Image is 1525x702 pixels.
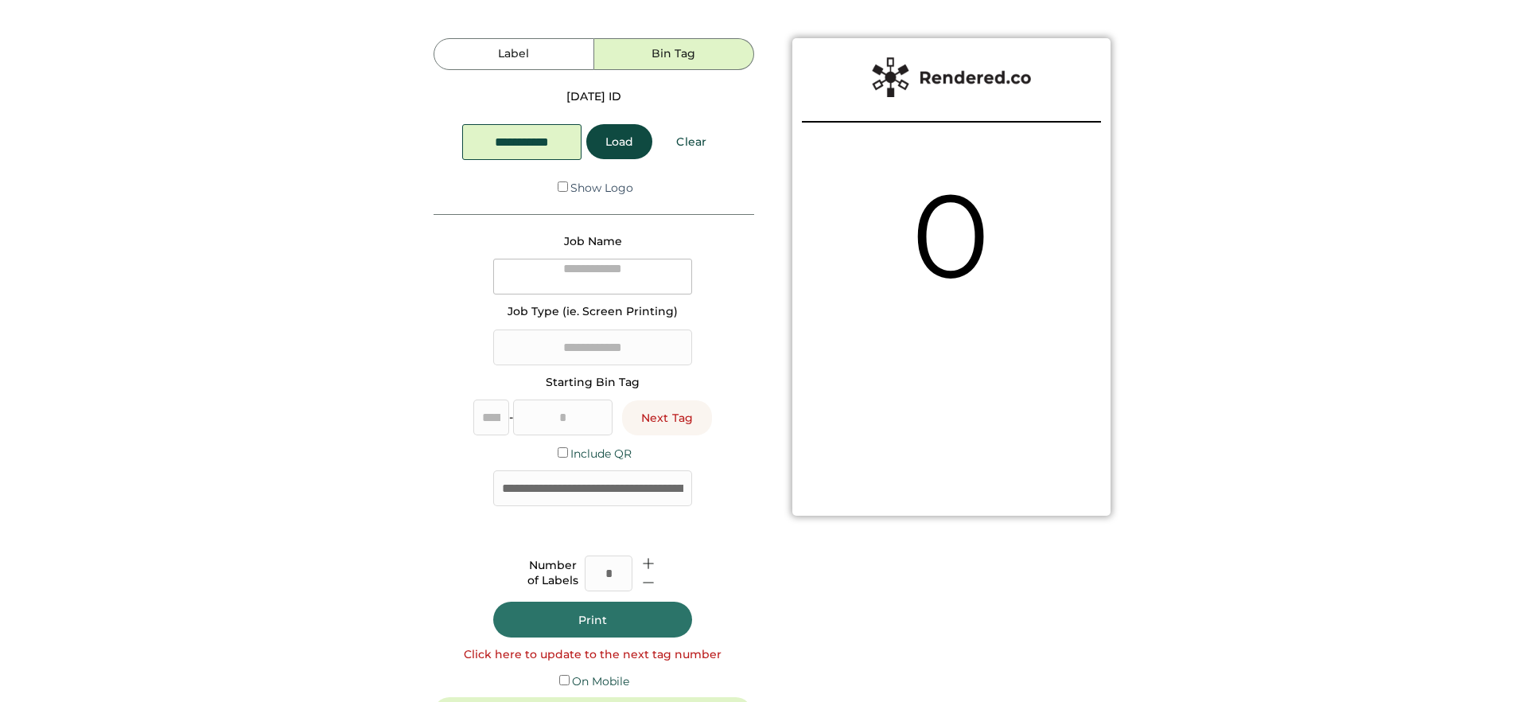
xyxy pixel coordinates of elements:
div: 0 [905,154,998,318]
div: - [509,410,513,426]
div: [DATE] ID [566,89,621,105]
div: Starting Bin Tag [546,375,640,391]
button: Label [434,38,593,70]
button: Print [493,602,692,638]
button: Bin Tag [594,38,754,70]
div: Job Name [564,234,622,250]
label: On Mobile [572,674,629,688]
label: Include QR [570,447,632,461]
button: Next Tag [622,400,712,435]
div: Number of Labels [527,558,578,589]
button: Load [586,124,652,159]
img: Rendered%20Label%20Logo%402x.png [872,57,1031,97]
label: Show Logo [570,181,633,195]
div: Click here to update to the next tag number [464,647,722,663]
button: Clear [657,124,726,159]
div: Job Type (ie. Screen Printing) [508,304,678,320]
img: yH5BAEAAAAALAAAAAABAAEAAAIBRAA7 [896,319,1007,431]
